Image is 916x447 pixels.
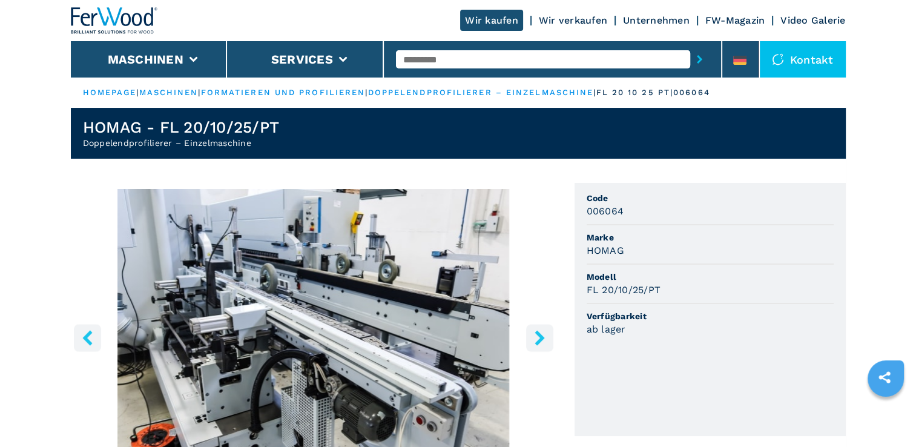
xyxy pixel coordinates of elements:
[593,88,596,97] span: |
[587,271,834,283] span: Modell
[539,15,607,26] a: Wir verkaufen
[83,118,280,137] h1: HOMAG - FL 20/10/25/PT
[368,88,594,97] a: doppelendprofilierer – einzelmaschine
[136,88,139,97] span: |
[271,52,333,67] button: Services
[587,283,661,297] h3: FL 20/10/25/PT
[83,137,280,149] h2: Doppelendprofilierer – Einzelmaschine
[623,15,690,26] a: Unternehmen
[587,231,834,243] span: Marke
[587,192,834,204] span: Code
[526,324,553,351] button: right-button
[673,87,710,98] p: 006064
[108,52,183,67] button: Maschinen
[198,88,200,97] span: |
[780,15,845,26] a: Video Galerie
[865,392,907,438] iframe: Chat
[760,41,846,78] div: Kontakt
[596,87,673,98] p: fl 20 10 25 pt |
[139,88,199,97] a: maschinen
[365,88,367,97] span: |
[83,88,137,97] a: HOMEPAGE
[869,362,900,392] a: sharethis
[705,15,765,26] a: FW-Magazin
[587,204,624,218] h3: 006064
[587,243,624,257] h3: HOMAG
[71,7,158,34] img: Ferwood
[460,10,523,31] a: Wir kaufen
[772,53,784,65] img: Kontakt
[74,324,101,351] button: left-button
[587,310,834,322] span: Verfügbarkeit
[690,45,709,73] button: submit-button
[587,322,626,336] h3: ab lager
[201,88,366,97] a: formatieren und profilieren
